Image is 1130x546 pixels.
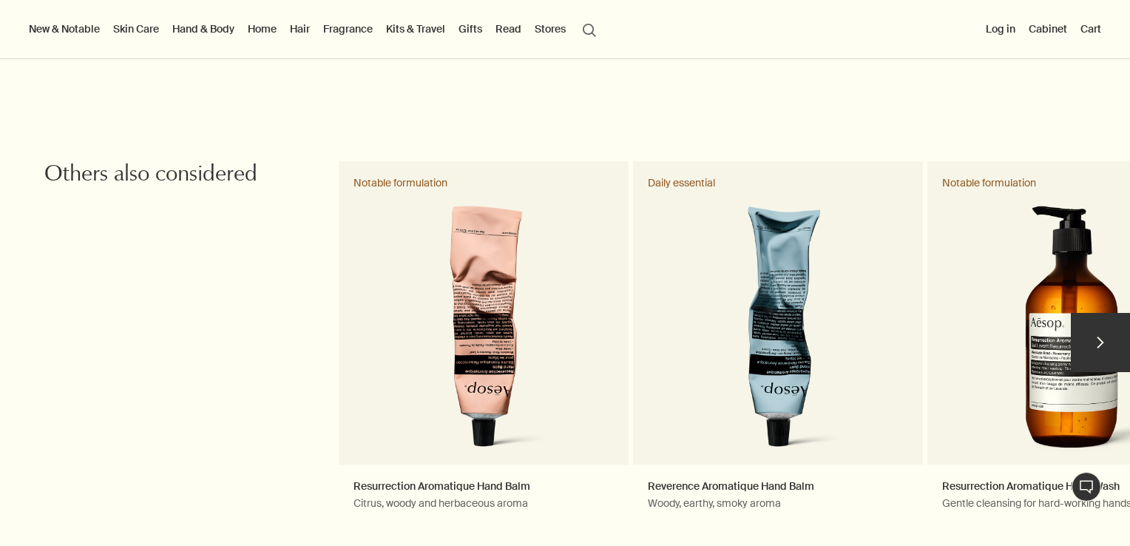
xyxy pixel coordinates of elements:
button: Stores [532,19,569,38]
button: next slide [1071,313,1130,372]
a: Home [245,19,280,38]
a: Gifts [456,19,485,38]
a: Resurrection Aromatique Hand BalmCitrus, woody and herbaceous aromaResurrection Aromatique Hand B... [339,161,629,539]
a: Reverence Aromatique Hand BalmWoody, earthy, smoky aromaReverence Aromatique Hand Balm in alumini... [633,161,923,539]
a: Fragrance [320,19,376,38]
a: Skin Care [110,19,162,38]
button: Log in [983,19,1018,38]
button: Cart [1077,19,1104,38]
h2: Others also considered [44,161,305,191]
button: New & Notable [26,19,103,38]
a: Cabinet [1026,19,1070,38]
a: Kits & Travel [383,19,448,38]
a: Hair [287,19,313,38]
button: Open search [576,15,603,43]
button: Live Assistance [1072,472,1101,502]
a: Hand & Body [169,19,237,38]
a: Read [493,19,524,38]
